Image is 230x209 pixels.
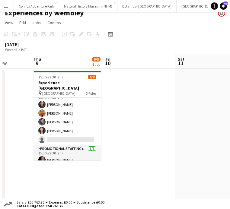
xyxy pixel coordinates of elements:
[42,91,75,96] span: [GEOGRAPHIC_DATA]
[223,2,228,5] span: 42
[5,8,84,17] h1: Experiences by Wembley
[34,56,41,62] span: Thu
[47,20,61,25] span: Comms
[30,19,44,27] a: Jobs
[220,2,227,10] a: 42
[105,60,110,67] span: 10
[34,80,101,91] h3: Experience [GEOGRAPHIC_DATA]
[14,0,59,12] button: Conifox Adventure Park
[45,19,63,27] a: Comms
[32,20,41,25] span: Jobs
[33,60,41,67] span: 9
[92,57,101,62] span: 6/8
[19,20,26,25] span: Edit
[178,56,184,62] span: Sat
[5,41,41,47] div: [DATE]
[4,47,19,52] span: Week 41
[88,75,96,79] span: 6/8
[34,71,101,160] app-job-card: 15:30-22:30 (7h)6/8Experience [GEOGRAPHIC_DATA] [GEOGRAPHIC_DATA]3 Roles[PERSON_NAME] Promotional...
[5,20,13,25] span: View
[177,0,229,12] button: [GEOGRAPHIC_DATA] (HES)
[21,47,27,52] div: BST
[34,145,101,166] app-card-role: Promotional Staffing (Team Leader)1/115:30-22:30 (7h)[PERSON_NAME]
[2,19,16,27] a: View
[117,0,177,12] button: Botanics - [GEOGRAPHIC_DATA]
[17,19,29,27] a: Edit
[86,91,96,96] span: 3 Roles
[38,75,63,79] span: 15:30-22:30 (7h)
[92,62,100,67] div: 1 Job
[177,60,184,67] span: 11
[106,56,110,62] span: Fri
[59,0,117,12] button: Natural History Museum (NHM)
[13,201,109,208] div: Salary £50 763.75 + Expenses £0.00 + Subsistence £0.00 =
[34,90,101,145] app-card-role: Promotional Staffing (Brand Ambassadors)2A4/515:30-22:30 (7h)[PERSON_NAME][PERSON_NAME][PERSON_NA...
[218,9,225,17] app-user-avatar: Gus Gordon
[17,204,107,208] span: Total Budgeted £50 763.75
